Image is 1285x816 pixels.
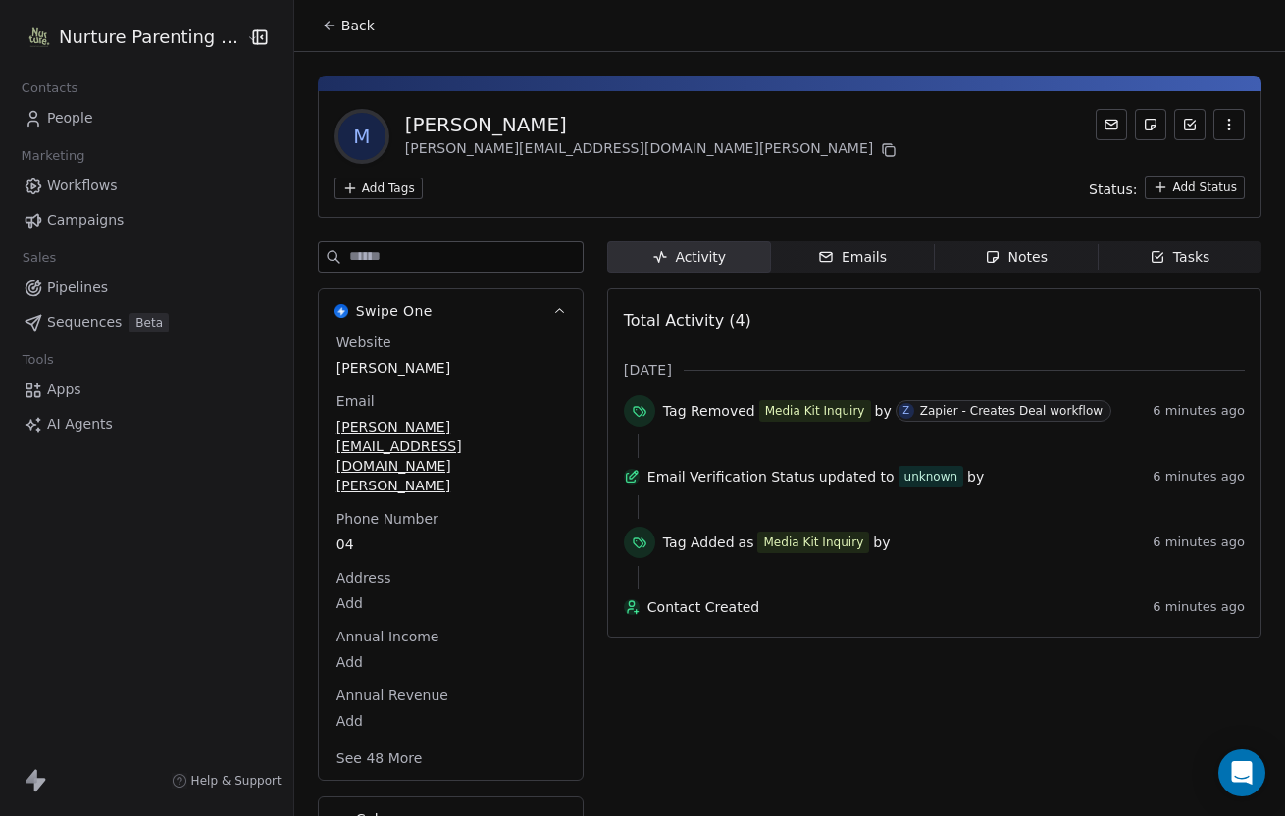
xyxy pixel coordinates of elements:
[336,711,565,731] span: Add
[16,102,278,134] a: People
[336,358,565,378] span: [PERSON_NAME]
[1153,469,1245,484] span: 6 minutes ago
[336,535,565,554] span: 04
[647,467,815,486] span: Email Verification Status
[319,289,583,332] button: Swipe OneSwipe One
[902,403,909,419] div: Z
[325,740,435,776] button: See 48 More
[985,247,1048,268] div: Notes
[16,272,278,304] a: Pipelines
[405,138,900,162] div: [PERSON_NAME][EMAIL_ADDRESS][DOMAIN_NAME][PERSON_NAME]
[338,113,385,160] span: M
[191,773,282,789] span: Help & Support
[47,210,124,230] span: Campaigns
[319,332,583,780] div: Swipe OneSwipe One
[1153,535,1245,550] span: 6 minutes ago
[336,593,565,613] span: Add
[333,686,452,705] span: Annual Revenue
[333,332,395,352] span: Website
[819,467,895,486] span: updated to
[16,374,278,406] a: Apps
[172,773,282,789] a: Help & Support
[663,401,755,421] span: Tag Removed
[904,467,958,486] div: unknown
[765,402,865,420] div: Media Kit Inquiry
[16,306,278,338] a: SequencesBeta
[14,243,65,273] span: Sales
[647,597,1145,617] span: Contact Created
[334,178,423,199] button: Add Tags
[16,204,278,236] a: Campaigns
[967,467,984,486] span: by
[16,408,278,440] a: AI Agents
[47,108,93,128] span: People
[333,509,442,529] span: Phone Number
[334,304,348,318] img: Swipe One
[356,301,433,321] span: Swipe One
[47,176,118,196] span: Workflows
[16,170,278,202] a: Workflows
[333,391,379,411] span: Email
[47,312,122,332] span: Sequences
[336,417,565,495] span: [PERSON_NAME][EMAIL_ADDRESS][DOMAIN_NAME][PERSON_NAME]
[1150,247,1210,268] div: Tasks
[13,74,86,103] span: Contacts
[920,404,1104,418] div: Zapier - Creates Deal workflow
[1218,749,1265,796] div: Open Intercom Messenger
[763,534,863,551] div: Media Kit Inquiry
[739,533,754,552] span: as
[663,533,735,552] span: Tag Added
[129,313,169,332] span: Beta
[24,21,232,54] button: Nurture Parenting Magazine
[873,533,890,552] span: by
[624,360,672,380] span: [DATE]
[1153,599,1245,615] span: 6 minutes ago
[336,652,565,672] span: Add
[47,414,113,434] span: AI Agents
[47,278,108,298] span: Pipelines
[333,627,443,646] span: Annual Income
[1145,176,1245,199] button: Add Status
[624,311,751,330] span: Total Activity (4)
[405,111,900,138] div: [PERSON_NAME]
[13,141,93,171] span: Marketing
[818,247,887,268] div: Emails
[310,8,386,43] button: Back
[27,25,51,49] img: Logo-Nurture%20Parenting%20Magazine-2025-a4b28b-5in.png
[14,345,62,375] span: Tools
[333,568,395,587] span: Address
[1153,403,1245,419] span: 6 minutes ago
[875,401,892,421] span: by
[341,16,375,35] span: Back
[59,25,241,50] span: Nurture Parenting Magazine
[47,380,81,400] span: Apps
[1089,179,1137,199] span: Status:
